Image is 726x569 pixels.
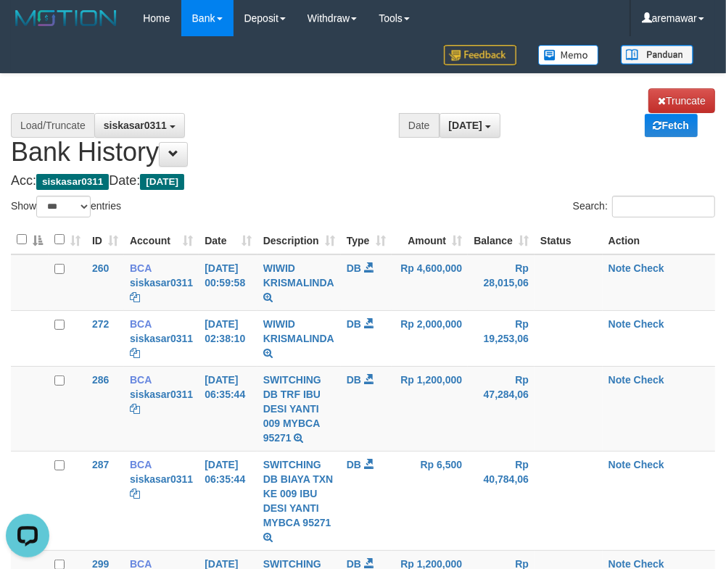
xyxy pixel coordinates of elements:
a: Check [634,459,664,470]
input: Search: [612,196,715,217]
th: Amount: activate to sort column ascending [392,225,469,254]
td: [DATE] 06:35:44 [199,366,257,451]
a: siskasar0311 [130,389,193,400]
td: Rp 28,015,06 [468,254,535,311]
img: Feedback.jpg [444,45,516,65]
img: MOTION_logo.png [11,7,121,29]
td: Rp 4,600,000 [392,254,469,311]
div: Load/Truncate [11,113,94,138]
span: 287 [92,459,109,470]
th: ID: activate to sort column ascending [86,225,124,254]
a: Note [609,262,631,274]
a: Note [609,318,631,330]
th: Balance: activate to sort column ascending [468,225,535,254]
a: Check [634,318,664,330]
span: 260 [92,262,109,274]
td: Rp 1,200,000 [392,366,469,451]
a: Note [609,374,631,386]
span: [DATE] [449,120,482,131]
td: Rp 6,500 [392,451,469,550]
span: BCA [130,374,152,386]
td: SWITCHING DB BIAYA TXN KE 009 IBU DESI YANTI MYBCA 95271 [257,451,341,550]
a: Truncate [648,88,715,113]
span: 286 [92,374,109,386]
button: siskasar0311 [94,113,185,138]
th: Description: activate to sort column ascending [257,225,341,254]
a: WIWID KRISMALINDA [263,318,334,344]
th: Date: activate to sort column ascending [199,225,257,254]
td: Rp 19,253,06 [468,310,535,366]
span: BCA [130,459,152,470]
select: Showentries [36,196,91,217]
h1: Bank History [11,88,715,167]
td: [DATE] 06:35:44 [199,451,257,550]
a: Check [634,374,664,386]
span: [DATE] [140,174,184,190]
th: Status [535,225,603,254]
a: Copy siskasar0311 to clipboard [130,488,140,499]
a: Copy siskasar0311 to clipboard [130,347,140,359]
button: Open LiveChat chat widget [6,6,49,49]
a: Fetch [645,114,698,137]
a: siskasar0311 [130,473,193,485]
div: Date [399,113,440,138]
a: Check [634,262,664,274]
span: 272 [92,318,109,330]
th: Action [603,225,715,254]
img: panduan.png [621,45,693,65]
a: Note [609,459,631,470]
span: siskasar0311 [36,174,109,190]
td: [DATE] 00:59:58 [199,254,257,311]
label: Show entries [11,196,121,217]
h4: Acc: Date: [11,174,715,188]
th: Account: activate to sort column ascending [124,225,199,254]
a: siskasar0311 [130,277,193,288]
span: BCA [130,318,152,330]
th: : activate to sort column ascending [49,225,86,254]
a: siskasar0311 [130,333,193,344]
label: Search: [573,196,715,217]
a: SWITCHING DB TRF IBU DESI YANTI 009 MYBCA 95271 [263,374,321,444]
img: Button%20Memo.svg [538,45,599,65]
button: [DATE] [440,113,500,138]
td: [DATE] 02:38:10 [199,310,257,366]
td: Rp 40,784,06 [468,451,535,550]
span: BCA [130,262,152,274]
td: Rp 2,000,000 [392,310,469,366]
a: WIWID KRISMALINDA [263,262,334,288]
span: DB [347,459,361,470]
span: siskasar0311 [104,120,167,131]
th: : activate to sort column descending [11,225,49,254]
a: Copy siskasar0311 to clipboard [130,403,140,415]
span: DB [347,318,361,330]
span: DB [347,374,361,386]
th: Type: activate to sort column ascending [341,225,392,254]
td: Rp 47,284,06 [468,366,535,451]
span: DB [347,262,361,274]
a: Copy siskasar0311 to clipboard [130,291,140,303]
